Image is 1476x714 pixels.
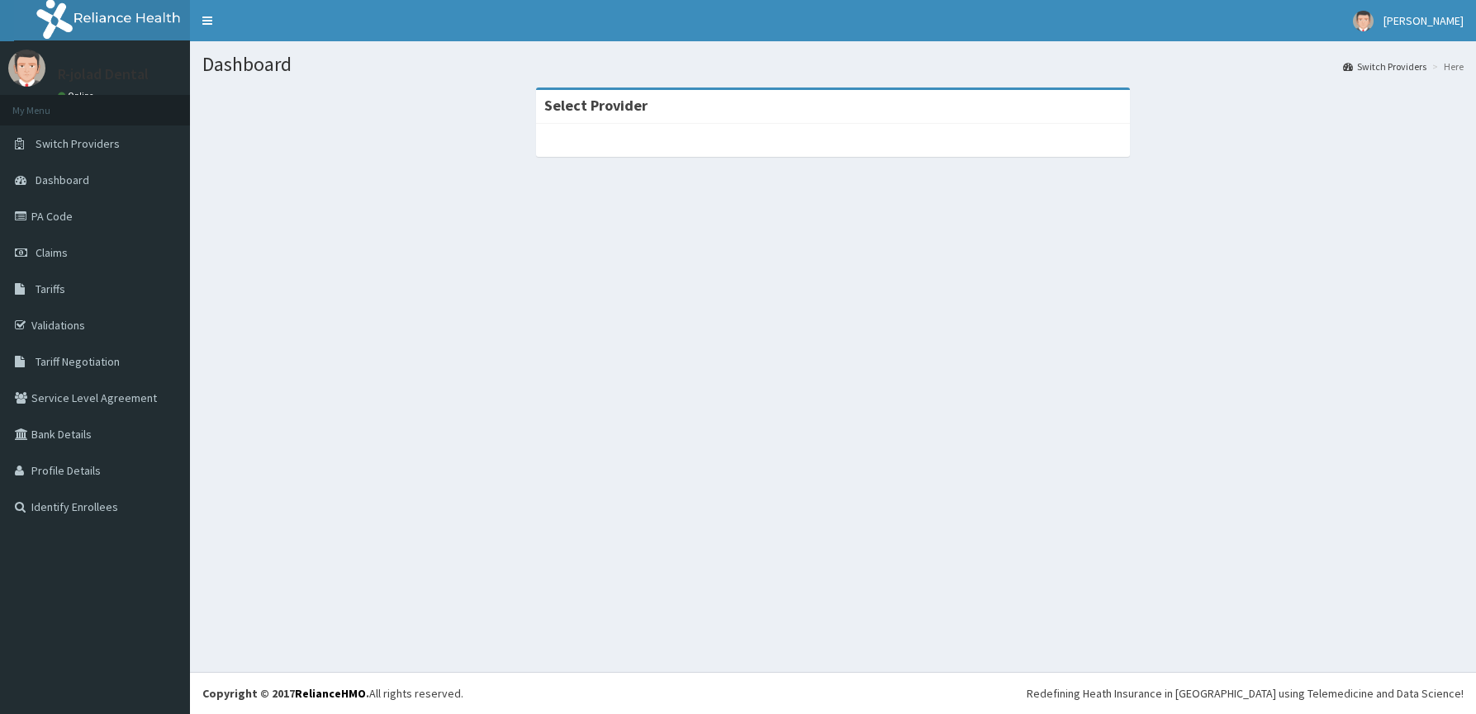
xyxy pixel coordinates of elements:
[58,90,97,102] a: Online
[202,686,369,701] strong: Copyright © 2017 .
[1428,59,1464,73] li: Here
[295,686,366,701] a: RelianceHMO
[1353,11,1374,31] img: User Image
[8,50,45,87] img: User Image
[36,281,65,296] span: Tariffs
[36,136,120,151] span: Switch Providers
[190,672,1476,714] footer: All rights reserved.
[58,67,149,82] p: R-jolad Dental
[1383,13,1464,28] span: [PERSON_NAME]
[36,173,89,187] span: Dashboard
[544,96,648,115] strong: Select Provider
[1027,685,1464,702] div: Redefining Heath Insurance in [GEOGRAPHIC_DATA] using Telemedicine and Data Science!
[202,54,1464,75] h1: Dashboard
[1343,59,1426,73] a: Switch Providers
[36,354,120,369] span: Tariff Negotiation
[36,245,68,260] span: Claims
